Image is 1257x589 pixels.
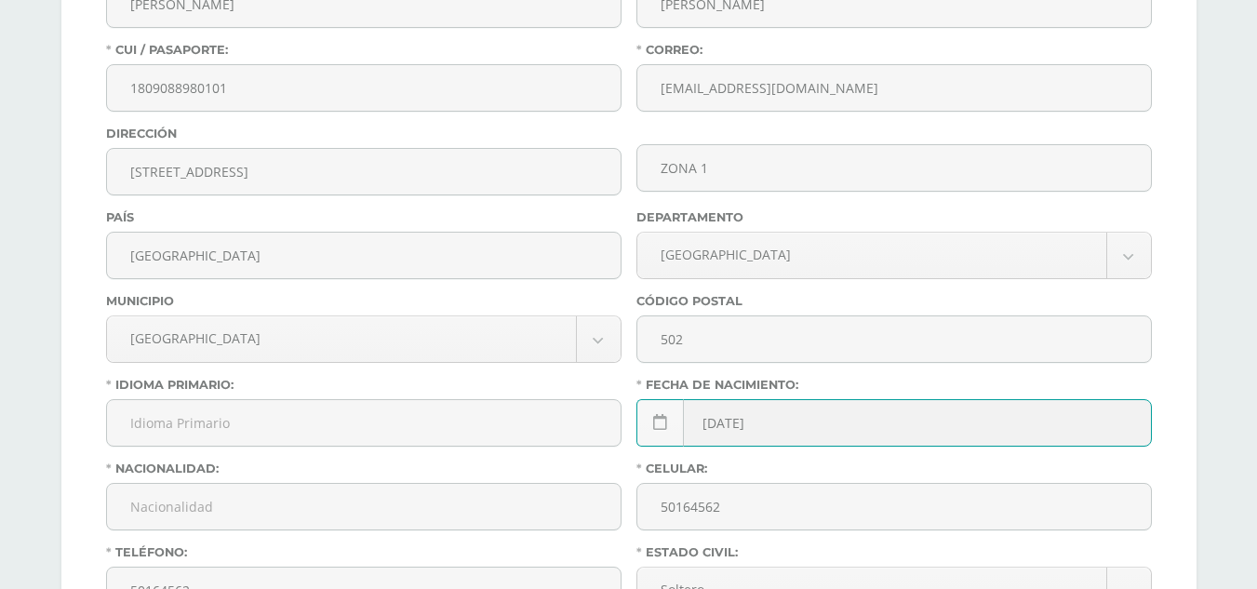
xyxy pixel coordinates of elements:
[107,400,621,446] input: Idioma Primario
[107,484,621,529] input: Nacionalidad
[107,149,621,194] input: Ej. 6 Avenida B-34
[637,316,1151,362] input: Ej. 5002
[106,545,622,559] label: Teléfono:
[636,43,1152,57] label: Correo:
[636,462,1152,475] label: Celular:
[636,210,1152,224] label: Departamento
[107,233,621,278] input: País
[636,545,1152,559] label: Estado civil:
[637,233,1151,278] a: [GEOGRAPHIC_DATA]
[106,462,622,475] label: Nacionalidad:
[106,210,622,224] label: País
[106,294,622,308] label: Municipio
[637,400,1151,446] input: Fecha de nacimiento
[107,316,621,362] a: [GEOGRAPHIC_DATA]
[637,145,1151,191] input: Ej. Colonia Las Colinas Zona 12
[106,43,622,57] label: CUI / Pasaporte:
[636,378,1152,392] label: Fecha de nacimiento:
[106,378,622,392] label: Idioma Primario:
[106,127,622,141] label: Dirección
[661,233,1083,276] span: [GEOGRAPHIC_DATA]
[107,65,621,111] input: CUI / Pasaporte
[130,316,553,360] span: [GEOGRAPHIC_DATA]
[636,294,1152,308] label: Código postal
[637,484,1151,529] input: Celular
[637,65,1151,111] input: Correo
